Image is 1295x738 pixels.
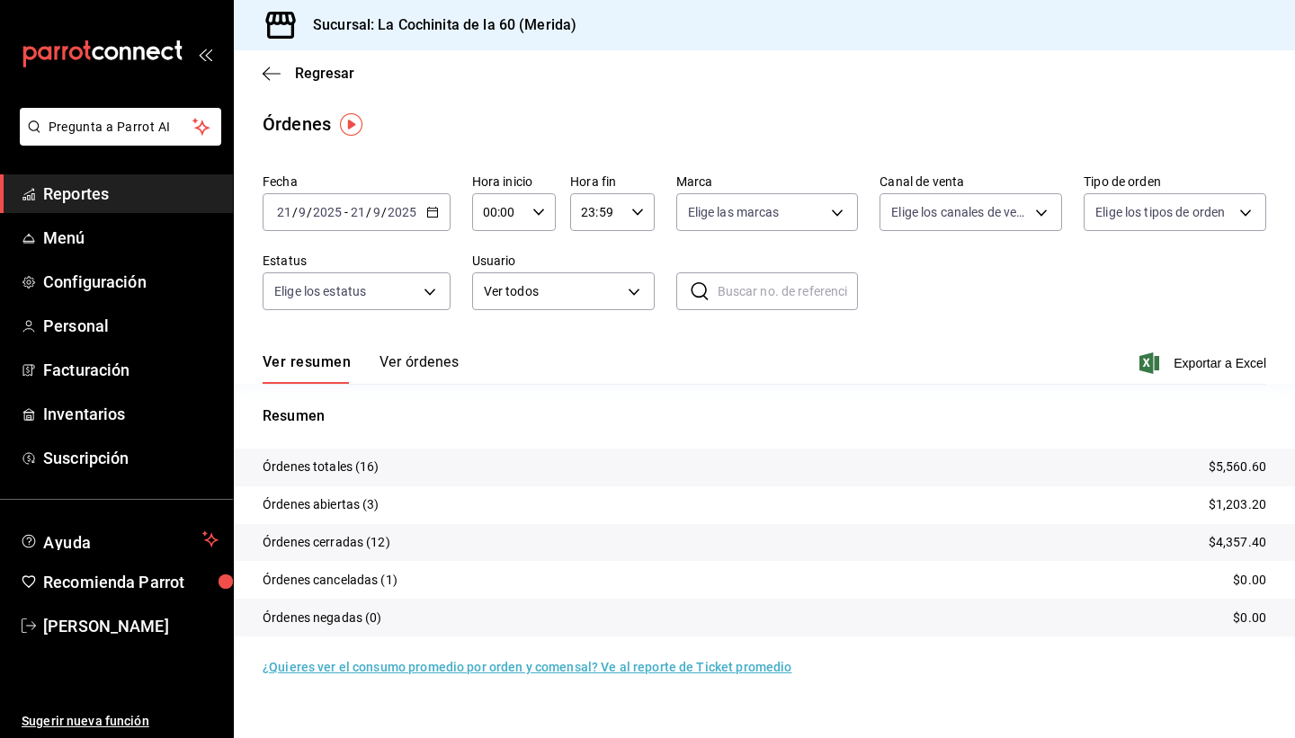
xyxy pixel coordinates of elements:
p: Órdenes abiertas (3) [263,495,380,514]
button: Regresar [263,65,354,82]
p: Órdenes canceladas (1) [263,571,397,590]
span: Elige los estatus [274,282,366,300]
span: Elige los canales de venta [891,203,1029,221]
label: Canal de venta [880,175,1062,188]
p: Resumen [263,405,1266,427]
label: Estatus [263,254,451,267]
label: Hora inicio [472,175,556,188]
p: Órdenes totales (16) [263,458,380,476]
span: Ver todos [484,282,621,301]
p: Órdenes cerradas (12) [263,533,390,552]
input: ---- [387,205,417,219]
label: Marca [676,175,859,188]
span: Ayuda [43,529,195,550]
span: Elige los tipos de orden [1095,203,1225,221]
input: -- [276,205,292,219]
span: - [344,205,348,219]
p: $0.00 [1233,609,1266,627]
a: Pregunta a Parrot AI [13,130,221,149]
input: -- [372,205,381,219]
span: [PERSON_NAME] [43,614,219,638]
span: Facturación [43,358,219,382]
div: Órdenes [263,111,331,138]
p: $4,357.40 [1209,533,1266,552]
div: navigation tabs [263,353,459,384]
span: / [366,205,371,219]
span: / [292,205,298,219]
input: ---- [312,205,343,219]
span: Regresar [295,65,354,82]
button: Exportar a Excel [1143,352,1266,374]
h3: Sucursal: La Cochinita de la 60 (Merida) [299,14,576,36]
span: Sugerir nueva función [22,712,219,731]
input: Buscar no. de referencia [718,273,859,309]
button: Pregunta a Parrot AI [20,108,221,146]
label: Tipo de orden [1084,175,1266,188]
span: Personal [43,314,219,338]
p: $1,203.20 [1209,495,1266,514]
p: $5,560.60 [1209,458,1266,476]
span: Suscripción [43,446,219,470]
span: / [307,205,312,219]
span: Recomienda Parrot [43,570,219,594]
a: ¿Quieres ver el consumo promedio por orden y comensal? Ve al reporte de Ticket promedio [263,660,791,674]
button: Ver resumen [263,353,351,384]
input: -- [298,205,307,219]
label: Fecha [263,175,451,188]
label: Usuario [472,254,655,267]
label: Hora fin [570,175,654,188]
button: Ver órdenes [380,353,459,384]
span: Configuración [43,270,219,294]
button: open_drawer_menu [198,47,212,61]
span: Reportes [43,182,219,206]
p: $0.00 [1233,571,1266,590]
span: Pregunta a Parrot AI [49,118,193,137]
p: Órdenes negadas (0) [263,609,382,627]
span: Elige las marcas [688,203,780,221]
span: / [381,205,387,219]
span: Menú [43,226,219,250]
span: Inventarios [43,402,219,426]
img: Tooltip marker [340,113,362,136]
input: -- [350,205,366,219]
